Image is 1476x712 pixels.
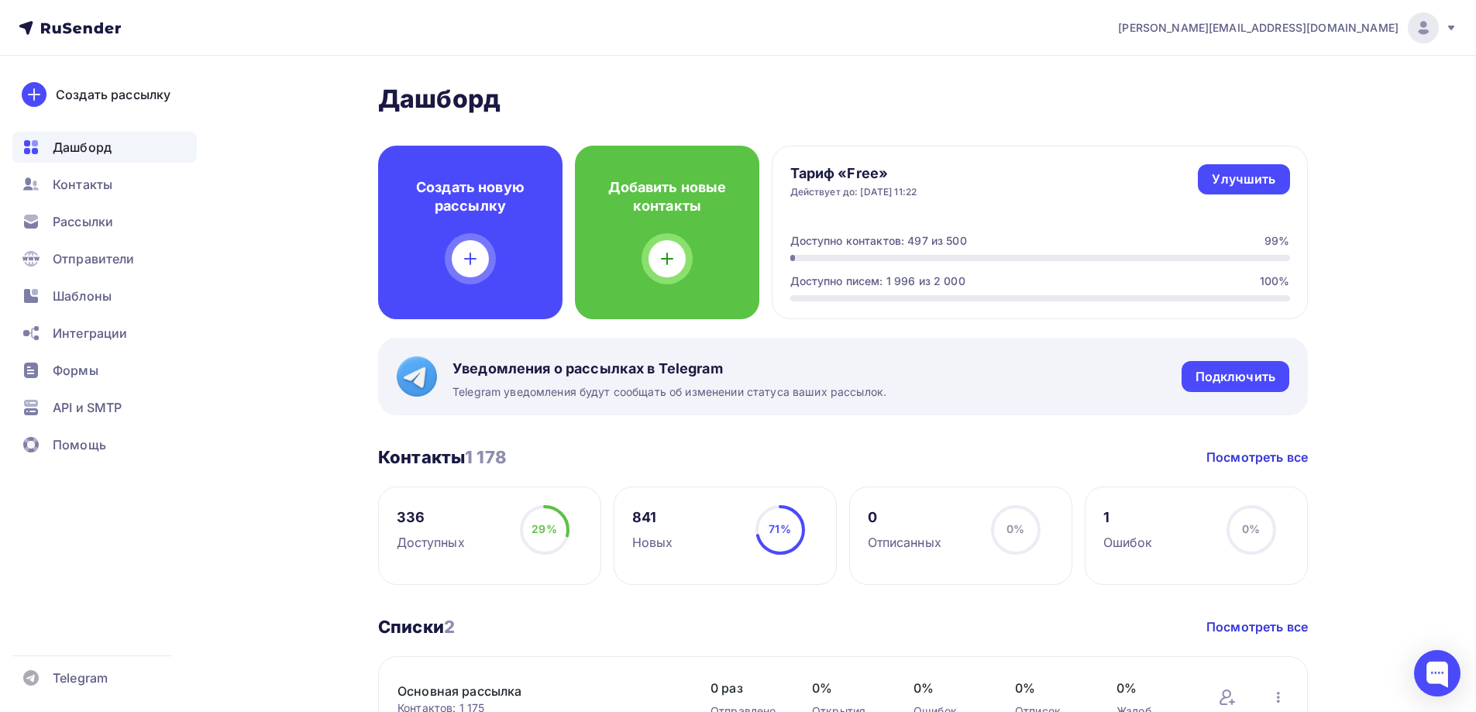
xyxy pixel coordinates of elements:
a: Посмотреть все [1206,448,1308,466]
div: Подключить [1196,368,1275,386]
span: Рассылки [53,212,113,231]
span: 0% [1116,679,1187,697]
div: Новых [632,533,673,552]
span: Отправители [53,249,135,268]
div: 99% [1264,233,1289,249]
span: 29% [532,522,556,535]
span: Telegram [53,669,108,687]
span: 71% [769,522,790,535]
div: 841 [632,508,673,527]
span: 0 раз [710,679,781,697]
span: 1 178 [465,447,507,467]
span: [PERSON_NAME][EMAIL_ADDRESS][DOMAIN_NAME] [1118,20,1399,36]
div: 100% [1260,273,1290,289]
div: Доступно контактов: 497 из 500 [790,233,967,249]
a: Посмотреть все [1206,617,1308,636]
span: Формы [53,361,98,380]
span: Контакты [53,175,112,194]
h4: Тариф «Free» [790,164,917,183]
div: Улучшить [1212,170,1275,188]
span: 0% [812,679,883,697]
a: Шаблоны [12,280,197,311]
span: 0% [913,679,984,697]
a: Контакты [12,169,197,200]
span: Помощь [53,435,106,454]
div: 336 [397,508,465,527]
div: Доступно писем: 1 996 из 2 000 [790,273,965,289]
h4: Добавить новые контакты [600,178,735,215]
span: Telegram уведомления будут сообщать об изменении статуса ваших рассылок. [452,384,886,400]
a: Формы [12,355,197,386]
span: Шаблоны [53,287,112,305]
a: Отправители [12,243,197,274]
h3: Списки [378,616,455,638]
span: Интеграции [53,324,127,342]
span: 2 [444,617,455,637]
h3: Контакты [378,446,507,468]
a: Рассылки [12,206,197,237]
span: API и SMTP [53,398,122,417]
span: 0% [1242,522,1260,535]
div: 1 [1103,508,1153,527]
span: Уведомления о рассылках в Telegram [452,359,886,378]
div: Доступных [397,533,465,552]
span: Дашборд [53,138,112,157]
a: Основная рассылка [397,682,661,700]
div: Ошибок [1103,533,1153,552]
a: Дашборд [12,132,197,163]
span: 0% [1015,679,1085,697]
div: Действует до: [DATE] 11:22 [790,186,917,198]
div: 0 [868,508,941,527]
span: 0% [1006,522,1024,535]
h4: Создать новую рассылку [403,178,538,215]
a: [PERSON_NAME][EMAIL_ADDRESS][DOMAIN_NAME] [1118,12,1457,43]
div: Создать рассылку [56,85,170,104]
div: Отписанных [868,533,941,552]
h2: Дашборд [378,84,1308,115]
